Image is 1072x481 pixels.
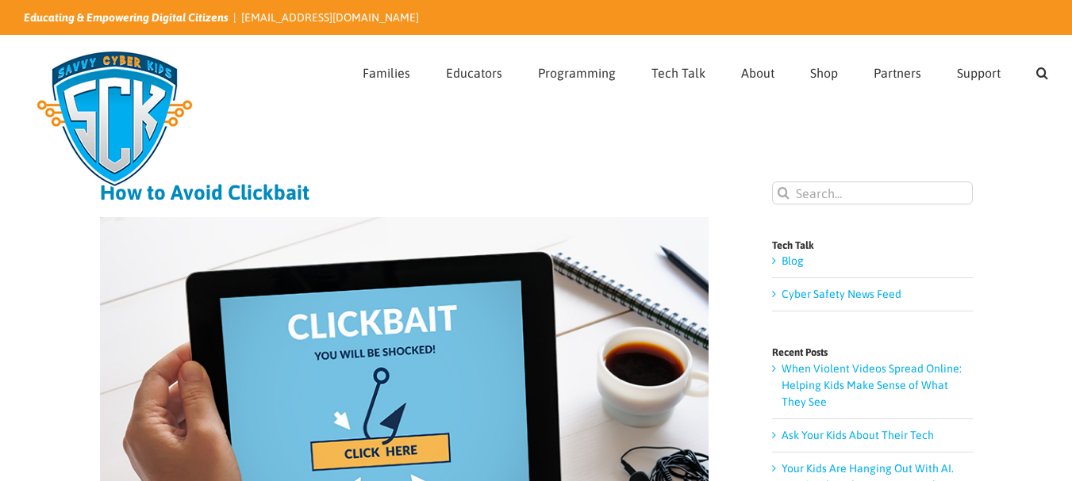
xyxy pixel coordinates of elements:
[772,181,973,204] input: Search...
[782,362,962,408] a: When Violent Videos Spread Online: Helping Kids Make Sense of What They See
[810,36,838,105] a: Shop
[874,67,921,79] span: Partners
[782,429,934,441] a: Ask Your Kids About Their Tech
[957,67,1001,79] span: Support
[772,347,973,357] h4: Recent Posts
[363,36,1048,105] nav: Main Menu
[741,67,774,79] span: About
[651,67,705,79] span: Tech Talk
[772,181,795,204] input: Search
[363,67,410,79] span: Families
[782,288,901,300] a: Cyber Safety News Feed
[100,181,709,204] h1: How to Avoid Clickbait
[538,36,616,105] a: Programming
[24,11,229,24] i: Educating & Empowering Digital Citizens
[957,36,1001,105] a: Support
[772,240,973,250] h4: Tech Talk
[651,36,705,105] a: Tech Talk
[810,67,838,79] span: Shop
[538,67,616,79] span: Programming
[874,36,921,105] a: Partners
[24,40,206,198] img: Savvy Cyber Kids Logo
[446,67,502,79] span: Educators
[1036,36,1048,105] a: Search
[782,254,804,267] a: Blog
[363,36,410,105] a: Families
[241,11,419,24] a: [EMAIL_ADDRESS][DOMAIN_NAME]
[446,36,502,105] a: Educators
[741,36,774,105] a: About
